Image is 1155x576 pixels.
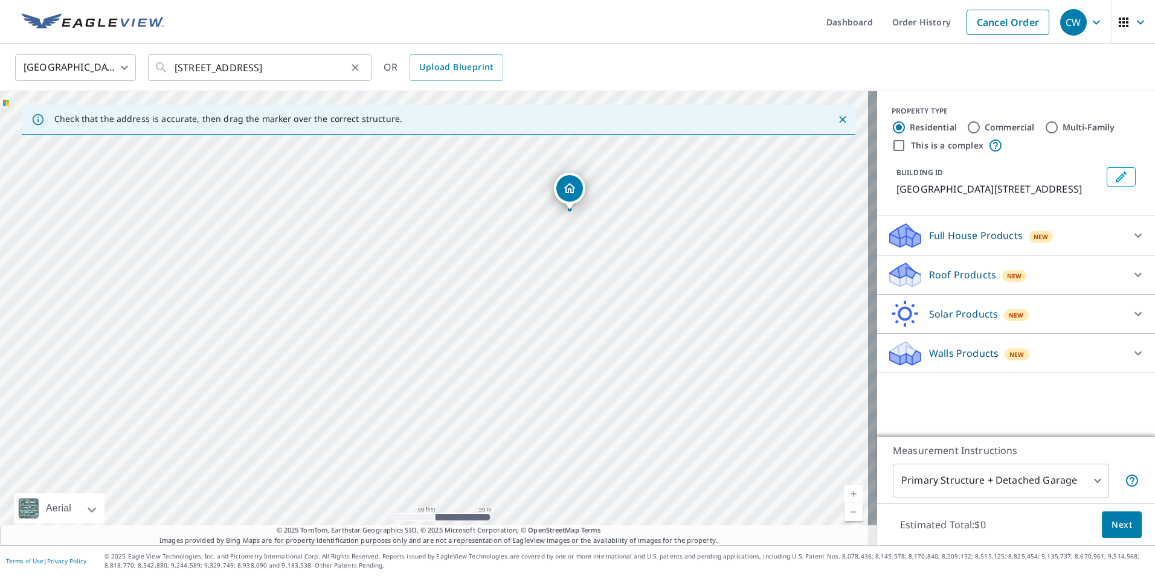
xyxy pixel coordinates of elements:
img: EV Logo [22,13,164,31]
label: This is a complex [911,139,983,152]
span: © 2025 TomTom, Earthstar Geographics SIO, © 2025 Microsoft Corporation, © [277,525,601,536]
div: OR [384,54,503,81]
a: Privacy Policy [47,557,86,565]
p: Walls Products [929,346,999,360]
p: Full House Products [929,228,1023,243]
div: Roof ProductsNew [887,260,1145,289]
span: New [1009,310,1024,320]
label: Residential [910,121,957,133]
a: Upload Blueprint [410,54,503,81]
div: Aerial [42,493,75,523]
div: Full House ProductsNew [887,221,1145,250]
span: New [1007,271,1022,281]
span: Upload Blueprint [419,60,493,75]
div: [GEOGRAPHIC_DATA] [15,51,136,85]
a: Cancel Order [967,10,1049,35]
div: Solar ProductsNew [887,299,1145,328]
a: Current Level 19, Zoom Out [845,503,863,521]
span: New [1034,232,1049,242]
button: Next [1102,511,1142,539]
span: New [1009,350,1025,359]
div: Aerial [14,493,105,523]
label: Multi-Family [1063,121,1115,133]
p: | [6,557,86,565]
p: Check that the address is accurate, then drag the marker over the correct structure. [54,114,402,124]
p: [GEOGRAPHIC_DATA][STREET_ADDRESS] [896,182,1102,196]
div: Dropped pin, building 1, Residential property, SE 7 Ave Le Mars, IA 51031 [554,173,585,210]
button: Close [835,112,851,127]
p: Estimated Total: $0 [890,511,996,538]
p: Measurement Instructions [893,443,1139,458]
button: Clear [347,59,364,76]
a: Terms [581,525,601,534]
div: PROPERTY TYPE [892,106,1141,117]
button: Edit building 1 [1107,167,1136,187]
div: CW [1060,9,1087,36]
p: BUILDING ID [896,167,943,178]
div: Walls ProductsNew [887,339,1145,368]
p: © 2025 Eagle View Technologies, Inc. and Pictometry International Corp. All Rights Reserved. Repo... [105,552,1149,570]
a: OpenStreetMap [528,525,579,534]
p: Solar Products [929,307,998,321]
span: Your report will include the primary structure and a detached garage if one exists. [1125,473,1139,488]
a: Terms of Use [6,557,43,565]
p: Roof Products [929,267,996,282]
a: Current Level 19, Zoom In [845,485,863,503]
input: Search by address or latitude-longitude [175,51,347,85]
label: Commercial [985,121,1035,133]
div: Primary Structure + Detached Garage [893,464,1109,498]
span: Next [1112,517,1132,533]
